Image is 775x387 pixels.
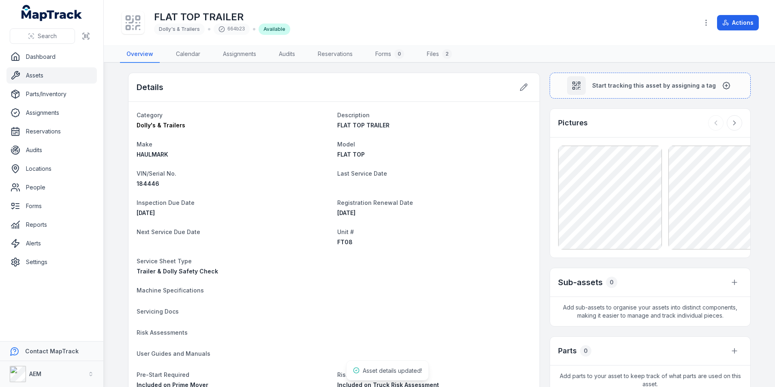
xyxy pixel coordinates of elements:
[10,28,75,44] button: Search
[550,73,751,99] button: Start tracking this asset by assigning a tag
[137,329,188,336] span: Risk Assessments
[6,49,97,65] a: Dashboard
[137,180,159,187] span: 184446
[154,11,290,24] h1: FLAT TOP TRAILER
[214,24,250,35] div: 664b23
[6,254,97,270] a: Settings
[558,117,588,129] h3: Pictures
[6,86,97,102] a: Parts/Inventory
[442,49,452,59] div: 2
[216,46,263,63] a: Assignments
[29,370,41,377] strong: AEM
[137,199,195,206] span: Inspection Due Date
[6,161,97,177] a: Locations
[337,122,390,129] span: FLAT TOP TRAILER
[137,258,192,264] span: Service Sheet Type
[137,122,185,129] span: Dolly's & Trailers
[6,179,97,196] a: People
[337,151,365,158] span: FLAT TOP
[137,308,179,315] span: Servicing Docs
[6,142,97,158] a: Audits
[337,199,413,206] span: Registration Renewal Date
[259,24,290,35] div: Available
[6,105,97,121] a: Assignments
[137,141,152,148] span: Make
[21,5,82,21] a: MapTrack
[592,82,716,90] span: Start tracking this asset by assigning a tag
[6,67,97,84] a: Assets
[137,151,168,158] span: HAULMARK
[137,268,218,275] span: Trailer & Dolly Safety Check
[6,235,97,252] a: Alerts
[558,277,603,288] h2: Sub-assets
[580,345,591,357] div: 0
[25,348,79,355] strong: Contact MapTrack
[337,141,355,148] span: Model
[6,123,97,140] a: Reservations
[337,239,353,245] span: FT08
[272,46,302,63] a: Audits
[337,170,387,177] span: Last Service Date
[606,277,617,288] div: 0
[137,209,155,216] span: [DATE]
[38,32,57,40] span: Search
[717,15,759,30] button: Actions
[311,46,359,63] a: Reservations
[363,367,422,374] span: Asset details updated!
[394,49,404,59] div: 0
[137,209,155,216] time: 03/10/2025, 12:00:00 am
[159,26,200,32] span: Dolly's & Trailers
[337,228,354,235] span: Unit #
[6,198,97,214] a: Forms
[137,287,204,294] span: Machine Specifications
[169,46,207,63] a: Calendar
[137,170,176,177] span: VIN/Serial No.
[337,371,412,378] span: Risk Assessment needed?
[137,82,163,93] h2: Details
[137,371,189,378] span: Pre-Start Required
[137,228,200,235] span: Next Service Due Date
[120,46,160,63] a: Overview
[6,217,97,233] a: Reports
[337,209,355,216] span: [DATE]
[420,46,458,63] a: Files2
[337,112,370,118] span: Description
[550,297,750,326] span: Add sub-assets to organise your assets into distinct components, making it easier to manage and t...
[558,345,577,357] h3: Parts
[337,209,355,216] time: 03/10/2025, 12:00:00 am
[369,46,411,63] a: Forms0
[137,112,163,118] span: Category
[137,350,210,357] span: User Guides and Manuals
